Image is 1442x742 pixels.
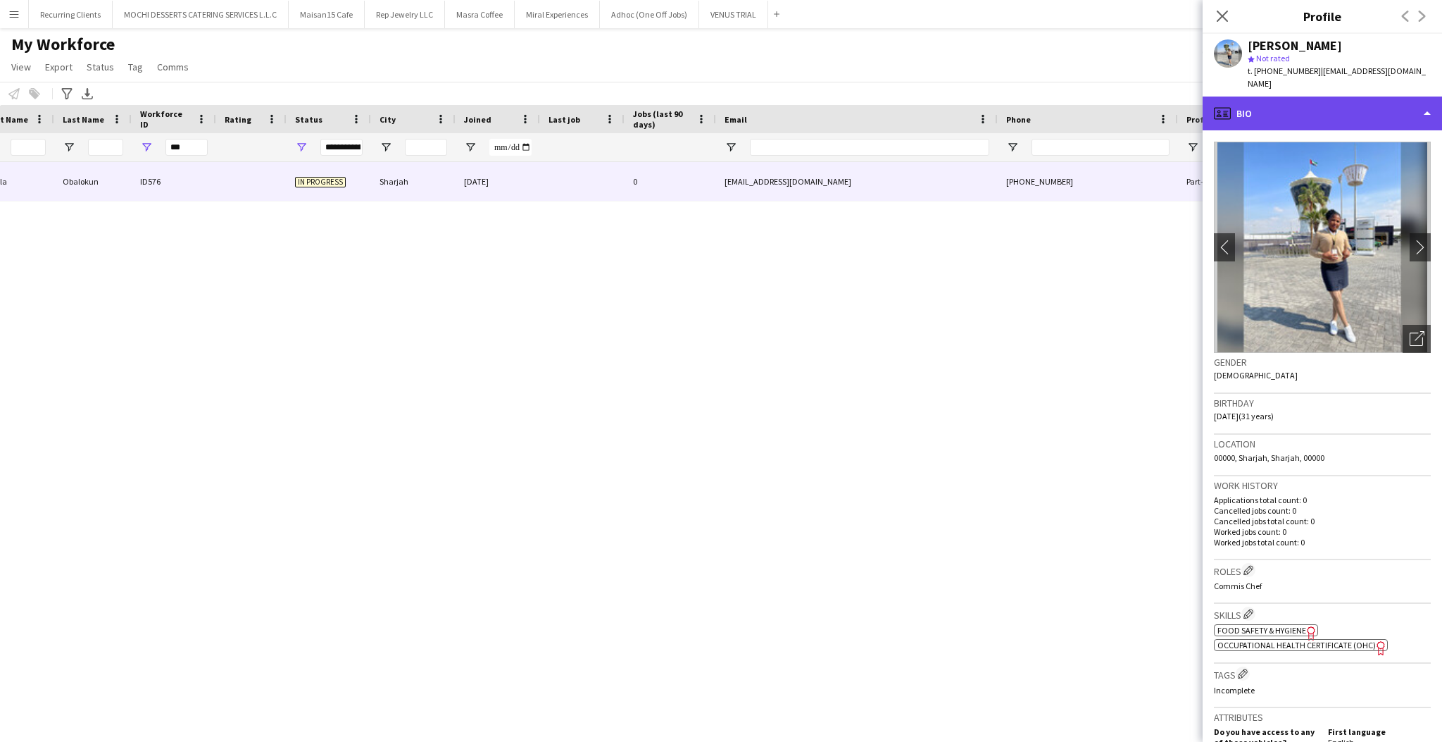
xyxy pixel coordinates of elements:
button: Rep Jewelry LLC [365,1,445,28]
span: View [11,61,31,73]
span: Profile [1186,114,1215,125]
div: Obalokun [54,162,132,201]
input: City Filter Input [405,139,447,156]
div: [DATE] [456,162,540,201]
p: Worked jobs count: 0 [1214,526,1431,537]
h3: Attributes [1214,711,1431,724]
span: Phone [1006,114,1031,125]
button: Recurring Clients [29,1,113,28]
input: Phone Filter Input [1032,139,1170,156]
span: Comms [157,61,189,73]
button: Open Filter Menu [464,141,477,154]
h3: Location [1214,438,1431,450]
h5: First language [1328,726,1431,737]
span: Status [295,114,322,125]
span: [DEMOGRAPHIC_DATA] [1214,370,1298,381]
div: Bio [1203,97,1442,130]
button: Miral Experiences [515,1,600,28]
p: Cancelled jobs count: 0 [1214,505,1431,516]
a: Export [39,58,78,76]
button: Open Filter Menu [140,141,153,154]
div: Sharjah [371,162,456,201]
button: Masra Coffee [445,1,515,28]
button: Open Filter Menu [1186,141,1199,154]
span: [DATE] (31 years) [1214,411,1274,421]
input: First Name Filter Input [11,139,46,156]
span: Status [87,61,114,73]
h3: Birthday [1214,397,1431,409]
span: Joined [464,114,491,125]
span: Tag [128,61,143,73]
div: ID576 [132,162,216,201]
a: View [6,58,37,76]
button: Maisan15 Cafe [289,1,365,28]
img: Crew avatar or photo [1214,142,1431,353]
p: Applications total count: 0 [1214,495,1431,505]
span: Not rated [1256,53,1290,63]
h3: Tags [1214,667,1431,681]
a: Comms [151,58,194,76]
span: | [EMAIL_ADDRESS][DOMAIN_NAME] [1248,66,1426,89]
div: 0 [625,162,716,201]
input: Joined Filter Input [489,139,532,156]
div: [PHONE_NUMBER] [998,162,1178,201]
span: City [380,114,396,125]
span: Last Name [63,114,104,125]
p: Incomplete [1214,685,1431,695]
span: Export [45,61,73,73]
input: Workforce ID Filter Input [165,139,208,156]
button: Open Filter Menu [63,141,75,154]
button: Adhoc (One Off Jobs) [600,1,699,28]
h3: Work history [1214,479,1431,492]
span: My Workforce [11,34,115,55]
button: Open Filter Menu [380,141,392,154]
span: Last job [548,114,580,125]
span: 00000, Sharjah, Sharjah, 00000 [1214,452,1324,463]
button: Open Filter Menu [295,141,308,154]
span: Occupational Health Certificate (OHC) [1217,640,1376,650]
button: VENUS TRIAL [699,1,768,28]
h3: Roles [1214,563,1431,578]
app-action-btn: Export XLSX [79,85,96,102]
button: Open Filter Menu [1006,141,1019,154]
h3: Profile [1203,7,1442,25]
span: In progress [295,177,346,187]
span: Commis Chef [1214,581,1262,591]
a: Status [81,58,120,76]
span: Workforce ID [140,109,191,130]
div: [PERSON_NAME] [1248,39,1342,52]
p: Cancelled jobs total count: 0 [1214,516,1431,526]
div: [EMAIL_ADDRESS][DOMAIN_NAME] [716,162,998,201]
span: Food Safety & Hygiene [1217,625,1306,636]
div: Part-time Crew [1178,162,1268,201]
h3: Skills [1214,607,1431,622]
button: MOCHI DESSERTS CATERING SERVICES L.L.C [113,1,289,28]
button: Open Filter Menu [725,141,737,154]
a: Tag [123,58,149,76]
p: Worked jobs total count: 0 [1214,537,1431,548]
span: Jobs (last 90 days) [633,109,691,130]
div: Open photos pop-in [1403,325,1431,353]
h3: Gender [1214,356,1431,369]
input: Last Name Filter Input [88,139,123,156]
input: Email Filter Input [750,139,989,156]
span: t. [PHONE_NUMBER] [1248,66,1321,76]
span: Email [725,114,747,125]
app-action-btn: Advanced filters [58,85,75,102]
span: Rating [225,114,251,125]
